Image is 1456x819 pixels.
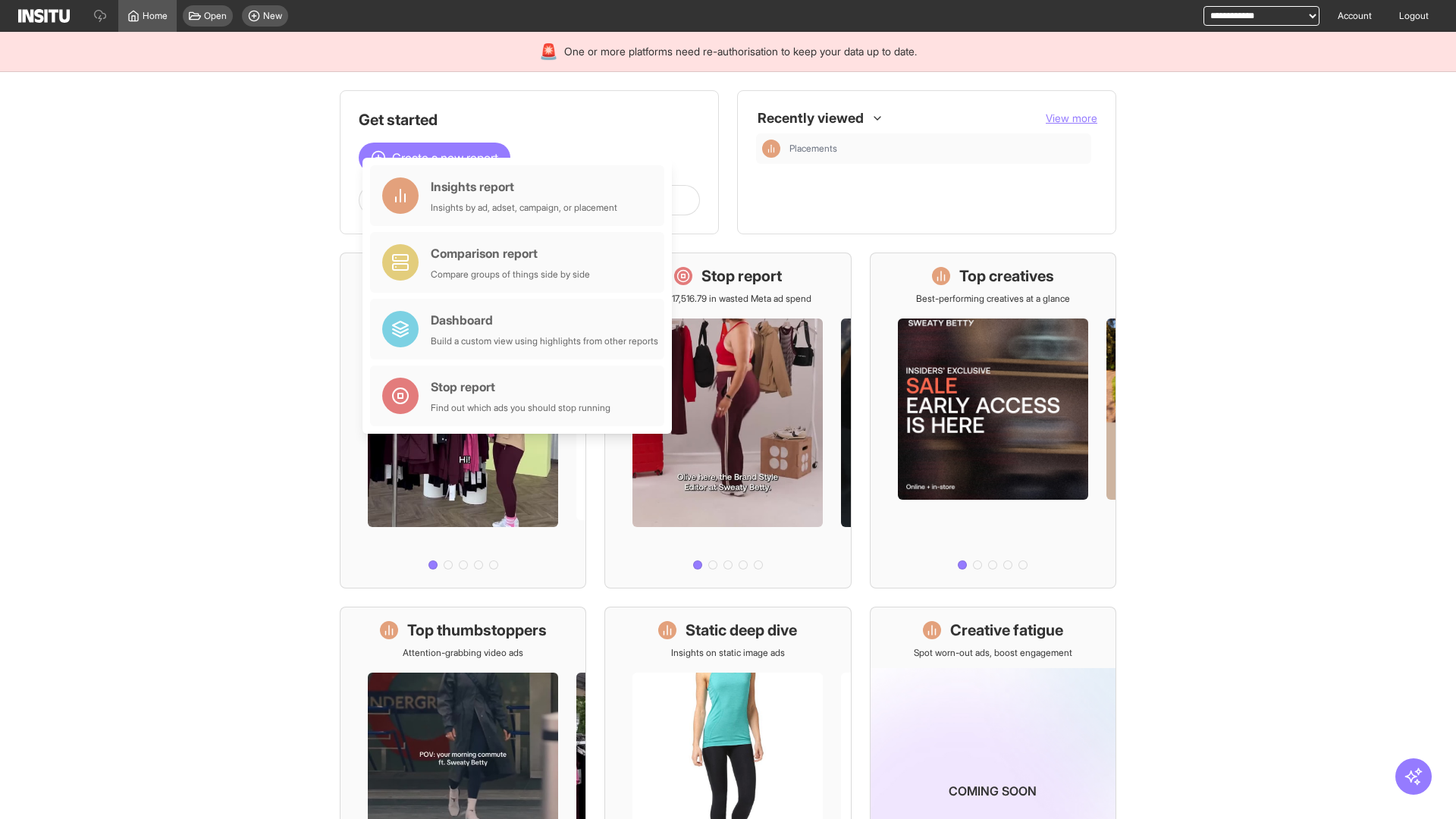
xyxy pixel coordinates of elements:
h1: Top thumbstoppers [407,620,547,641]
div: Find out which ads you should stop running [431,402,610,414]
span: Placements [789,143,1085,155]
p: Insights on static image ads [671,647,785,659]
span: Home [143,10,168,22]
div: Build a custom view using highlights from other reports [431,335,658,347]
div: Dashboard [431,311,658,329]
button: View more [1046,111,1097,126]
div: Comparison report [431,244,590,262]
span: New [263,10,282,22]
div: Insights by ad, adset, campaign, or placement [431,202,617,214]
span: Create a new report [392,149,498,167]
h1: Top creatives [959,265,1054,287]
div: Compare groups of things side by side [431,268,590,281]
a: What's live nowSee all active ads instantly [340,253,586,588]
div: Insights report [431,177,617,196]
h1: Stop report [701,265,782,287]
h1: Get started [359,109,700,130]
button: Create a new report [359,143,510,173]
span: Placements [789,143,837,155]
span: One or more platforms need re-authorisation to keep your data up to date. [564,44,917,59]
p: Best-performing creatives at a glance [916,293,1070,305]
div: Insights [762,140,780,158]
h1: Static deep dive [686,620,797,641]
p: Attention-grabbing video ads [403,647,523,659]
span: Open [204,10,227,22]
a: Stop reportSave £17,516.79 in wasted Meta ad spend [604,253,851,588]
a: Top creativesBest-performing creatives at a glance [870,253,1116,588]
p: Save £17,516.79 in wasted Meta ad spend [645,293,811,305]
img: Logo [18,9,70,23]
span: View more [1046,111,1097,124]
div: 🚨 [539,41,558,62]
div: Stop report [431,378,610,396]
